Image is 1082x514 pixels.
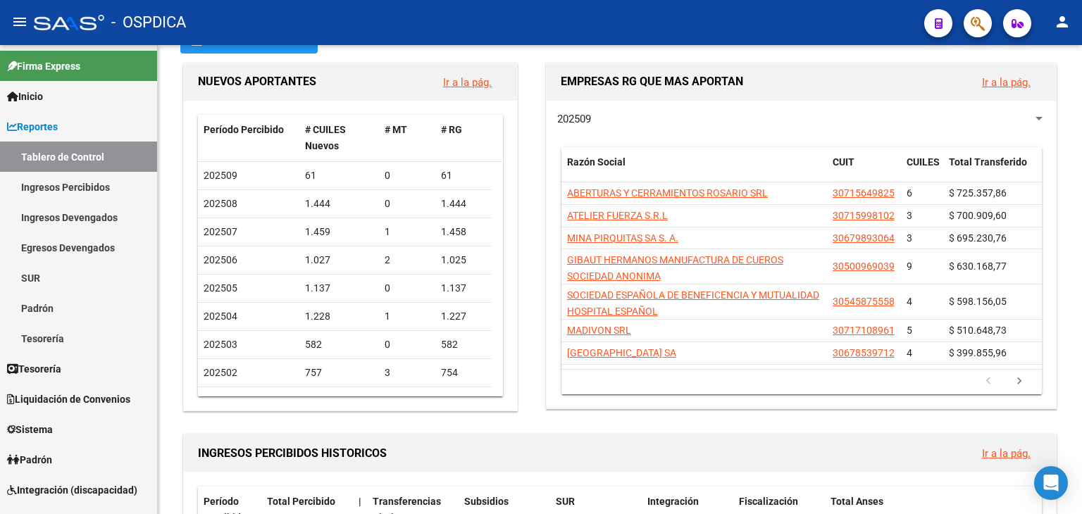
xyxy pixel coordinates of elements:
datatable-header-cell: CUILES [901,147,943,194]
span: 30715998102 [833,210,895,221]
div: 0 [385,196,430,212]
datatable-header-cell: CUIT [827,147,901,194]
div: Open Intercom Messenger [1034,466,1068,500]
div: 1.227 [441,308,486,325]
span: GIBAUT HERMANOS MANUFACTURA DE CUEROS SOCIEDAD ANONIMA [567,254,783,282]
span: MADIVON SRL [567,325,631,336]
datatable-header-cell: # RG [435,115,492,161]
span: $ 399.855,96 [949,347,1007,358]
span: $ 695.230,76 [949,232,1007,244]
span: 202508 [204,198,237,209]
div: 582 [305,337,374,353]
span: MINA PIRQUITAS SA S. A. [567,232,678,244]
div: 3 [385,365,430,381]
span: 6 [907,187,912,199]
div: 0 [385,337,430,353]
span: 30500969039 [833,261,895,272]
a: go to previous page [975,374,1002,389]
a: go to next page [1006,374,1033,389]
span: Total Transferido [949,156,1027,168]
datatable-header-cell: Total Transferido [943,147,1042,194]
span: 30545875558 [833,296,895,307]
div: 1.444 [441,196,486,212]
span: 3 [907,232,912,244]
span: Período Percibido [204,124,284,135]
span: Subsidios [464,496,509,507]
div: 1 [385,393,430,409]
span: SUR [556,496,575,507]
div: 757 [305,365,374,381]
span: SOCIEDAD ESPAÑOLA DE BENEFICENCIA Y MUTUALIDAD HOSPITAL ESPAÑOL [567,289,819,317]
span: # CUILES Nuevos [305,124,346,151]
span: 202504 [204,311,237,322]
span: $ 630.168,77 [949,261,1007,272]
span: Fiscalización [739,496,798,507]
div: 61 [305,168,374,184]
span: 30679893064 [833,232,895,244]
span: 202509 [557,113,591,125]
span: Tesorería [7,361,61,377]
button: Ir a la pág. [971,440,1042,466]
div: 671 [441,393,486,409]
span: [GEOGRAPHIC_DATA] SA [567,347,676,358]
span: Inicio [7,89,43,104]
button: Ir a la pág. [432,69,503,95]
div: 1.137 [305,280,374,296]
div: 1.027 [305,252,374,268]
div: 61 [441,168,486,184]
div: 1.137 [441,280,486,296]
div: 1 [385,224,430,240]
mat-icon: menu [11,13,28,30]
span: Integración (discapacidad) [7,482,137,498]
span: $ 510.648,73 [949,325,1007,336]
span: 202501 [204,395,237,406]
span: 30717108961 [833,325,895,336]
datatable-header-cell: # CUILES Nuevos [299,115,380,161]
span: Firma Express [7,58,80,74]
span: INGRESOS PERCIBIDOS HISTORICOS [198,446,387,460]
div: 1.025 [441,252,486,268]
span: 202505 [204,282,237,294]
div: 1.444 [305,196,374,212]
span: 5 [907,325,912,336]
span: 202507 [204,226,237,237]
a: Ir a la pág. [443,76,492,89]
datatable-header-cell: # MT [379,115,435,161]
datatable-header-cell: Razón Social [561,147,827,194]
div: 0 [385,168,430,184]
span: Liquidación de Convenios [7,391,130,407]
span: Integración [647,496,699,507]
span: # RG [441,124,462,135]
span: Reportes [7,119,58,134]
div: 1 [385,308,430,325]
span: 30678539712 [833,347,895,358]
div: 754 [441,365,486,381]
span: EMPRESAS RG QUE MAS APORTAN [561,75,743,88]
div: 1.458 [441,224,486,240]
span: Total Anses [831,496,883,507]
mat-icon: person [1054,13,1071,30]
span: 4 [907,347,912,358]
datatable-header-cell: Período Percibido [198,115,299,161]
div: 2 [385,252,430,268]
span: Sistema [7,422,53,437]
span: - OSPDICA [111,7,186,38]
span: Razón Social [567,156,626,168]
div: 1.459 [305,224,374,240]
span: Total Percibido [267,496,335,507]
span: 9 [907,261,912,272]
span: 202502 [204,367,237,378]
span: 4 [907,296,912,307]
span: 202503 [204,339,237,350]
button: Ir a la pág. [971,69,1042,95]
span: ABERTURAS Y CERRAMIENTOS ROSARIO SRL [567,187,768,199]
span: Padrón [7,452,52,468]
span: CUILES [907,156,940,168]
span: # MT [385,124,407,135]
a: Ir a la pág. [982,447,1031,460]
div: 672 [305,393,374,409]
span: ATELIER FUERZA S.R.L [567,210,668,221]
span: $ 700.909,60 [949,210,1007,221]
div: 0 [385,280,430,296]
span: 3 [907,210,912,221]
